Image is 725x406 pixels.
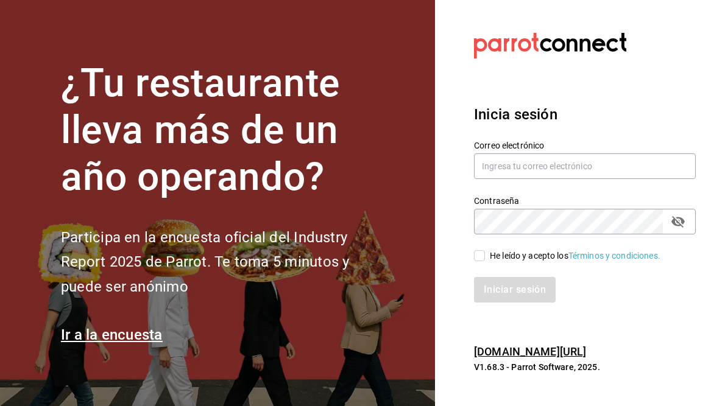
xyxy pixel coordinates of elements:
button: passwordField [668,211,688,232]
input: Ingresa tu correo electrónico [474,153,696,179]
a: Términos y condiciones. [568,251,660,261]
a: [DOMAIN_NAME][URL] [474,345,586,358]
label: Contraseña [474,197,696,205]
a: Ir a la encuesta [61,326,163,343]
div: He leído y acepto los [490,250,660,262]
label: Correo electrónico [474,141,696,150]
h3: Inicia sesión [474,103,696,125]
h1: ¿Tu restaurante lleva más de un año operando? [61,60,390,200]
p: V1.68.3 - Parrot Software, 2025. [474,361,696,373]
h2: Participa en la encuesta oficial del Industry Report 2025 de Parrot. Te toma 5 minutos y puede se... [61,225,390,299]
